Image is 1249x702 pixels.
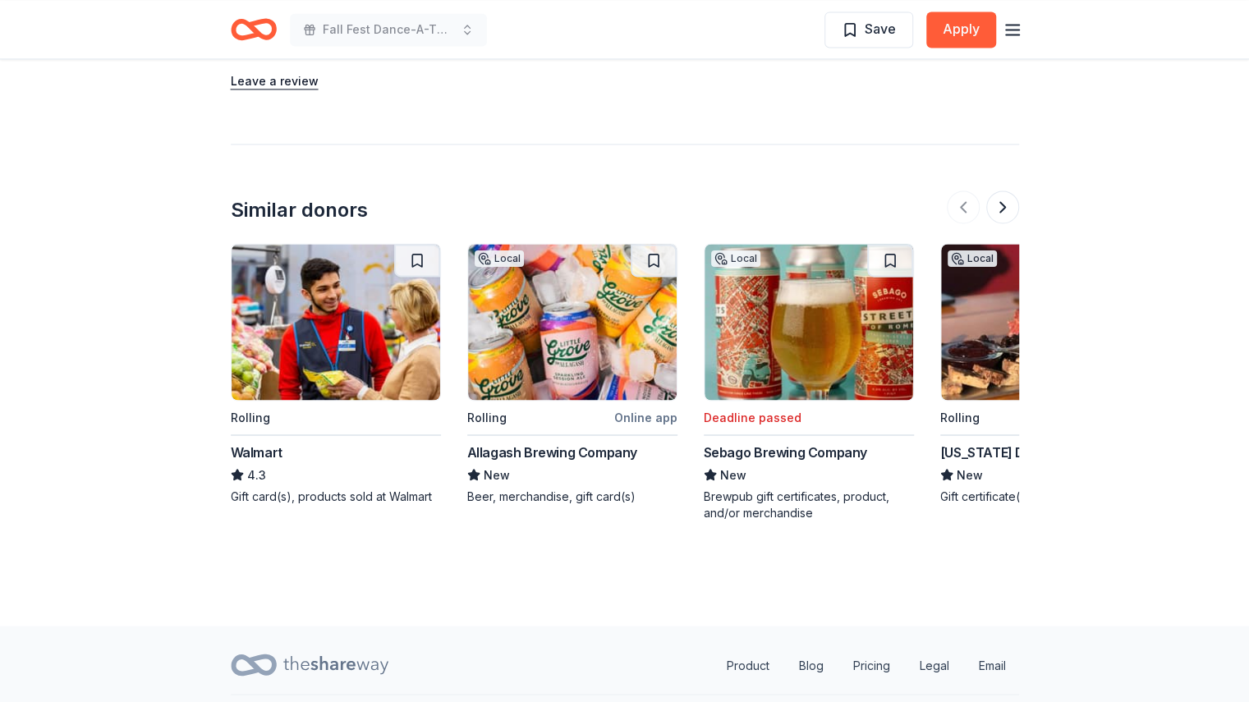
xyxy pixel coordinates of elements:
[467,408,507,428] div: Rolling
[231,71,319,91] button: Leave a review
[948,250,997,267] div: Local
[467,442,637,461] div: Allagash Brewing Company
[704,243,914,521] a: Image for Sebago Brewing CompanyLocalDeadline passedSebago Brewing CompanyNewBrewpub gift certifi...
[231,408,270,428] div: Rolling
[957,465,983,484] span: New
[484,465,510,484] span: New
[614,407,677,428] div: Online app
[231,197,368,223] div: Similar donors
[940,442,1100,461] div: [US_STATE] Day Ventures
[907,649,962,681] a: Legal
[714,649,1019,681] nav: quick links
[467,243,677,504] a: Image for Allagash Brewing CompanyLocalRollingOnline appAllagash Brewing CompanyNewBeer, merchand...
[926,11,996,48] button: Apply
[940,243,1150,504] a: Image for Maine Day VenturesLocalRollingOnline app[US_STATE] Day VenturesNewGift certificate(s)
[786,649,837,681] a: Blog
[231,243,441,504] a: Image for WalmartRollingWalmart4.3Gift card(s), products sold at Walmart
[705,244,913,400] img: Image for Sebago Brewing Company
[232,244,440,400] img: Image for Walmart
[231,10,277,48] a: Home
[323,20,454,39] span: Fall Fest Dance-A-Thon
[840,649,903,681] a: Pricing
[941,244,1150,400] img: Image for Maine Day Ventures
[247,465,266,484] span: 4.3
[824,11,913,48] button: Save
[231,488,441,504] div: Gift card(s), products sold at Walmart
[475,250,524,267] div: Local
[231,442,282,461] div: Walmart
[720,465,746,484] span: New
[966,649,1019,681] a: Email
[714,649,783,681] a: Product
[704,442,867,461] div: Sebago Brewing Company
[940,408,980,428] div: Rolling
[940,488,1150,504] div: Gift certificate(s)
[711,250,760,267] div: Local
[704,408,801,428] div: Deadline passed
[290,13,487,46] button: Fall Fest Dance-A-Thon
[704,488,914,521] div: Brewpub gift certificates, product, and/or merchandise
[865,18,896,39] span: Save
[468,244,677,400] img: Image for Allagash Brewing Company
[467,488,677,504] div: Beer, merchandise, gift card(s)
